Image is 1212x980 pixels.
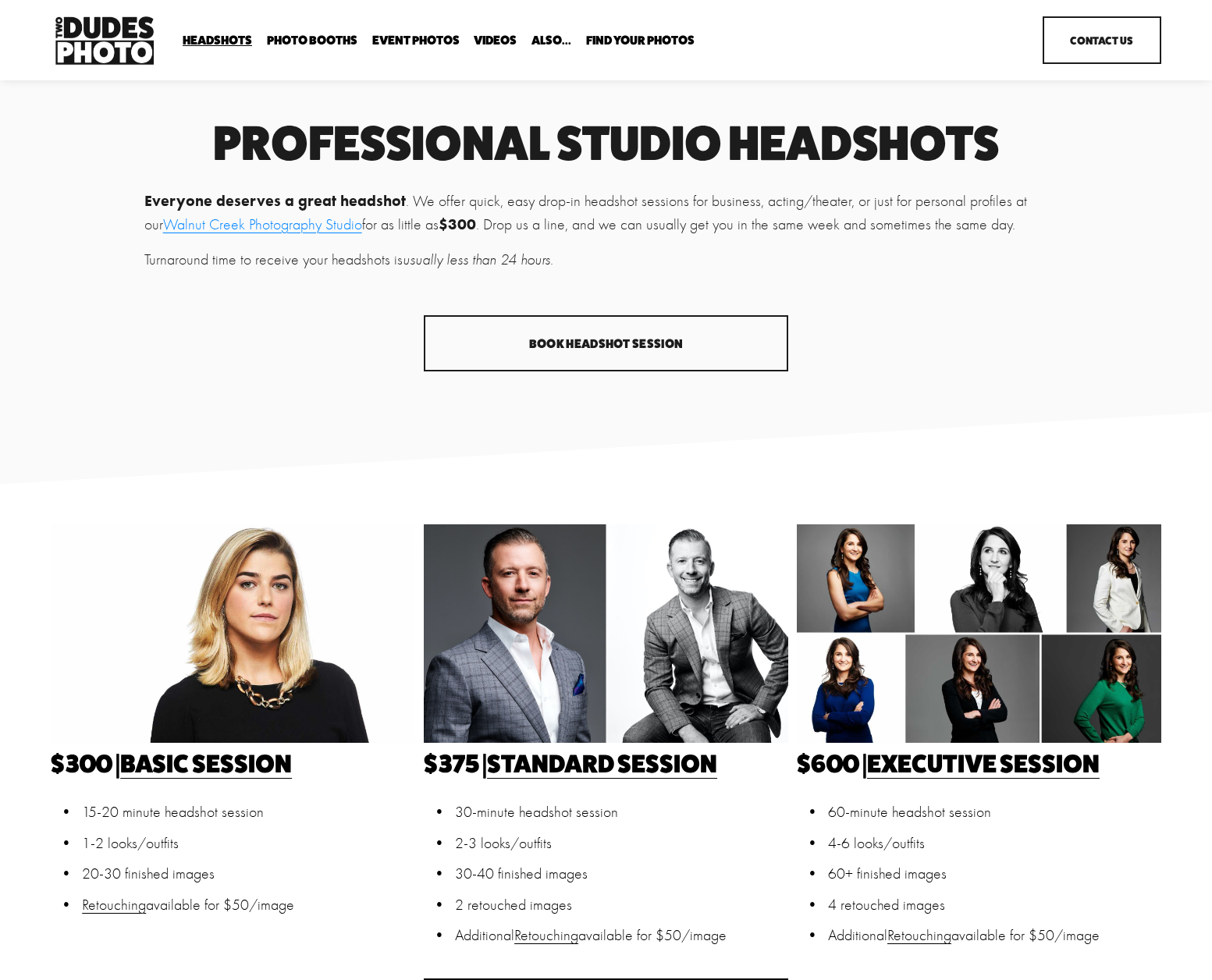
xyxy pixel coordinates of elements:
[403,250,550,268] em: usually less than 24 hours
[82,862,415,886] p: 20-30 finished images
[586,34,695,47] span: Find Your Photos
[455,862,788,886] p: 30-40 finished images
[267,34,357,47] span: Photo Booths
[82,801,415,824] p: 15-20 minute headshot session
[531,34,571,47] span: Also...
[455,924,788,947] p: Additional available for $50/image
[828,801,1161,824] p: 60-minute headshot session
[267,34,357,48] a: folder dropdown
[424,315,788,371] a: Book Headshot Session
[586,34,695,48] a: folder dropdown
[82,832,415,855] p: 1-2 looks/outfits
[82,893,415,917] p: available for $50/image
[439,215,476,233] strong: $300
[828,893,1161,917] p: 4 retouched images
[828,862,1161,886] p: 60+ finished images
[82,896,146,914] a: Retouching
[51,12,158,69] img: Two Dudes Photo | Headshots, Portraits &amp; Photo Booths
[474,34,517,48] a: Videos
[183,34,252,47] span: Headshots
[828,832,1161,855] p: 4-6 looks/outfits
[828,924,1161,947] p: Additional available for $50/image
[887,926,951,944] a: Retouching
[144,190,1068,236] p: . We offer quick, easy drop-in headshot sessions for business, acting/theater, or just for person...
[144,191,406,210] strong: Everyone deserves a great headshot
[51,751,415,776] h3: $300 |
[455,801,788,824] p: 30-minute headshot session
[163,215,362,233] a: Walnut Creek Photography Studio
[455,893,788,917] p: 2 retouched images
[867,748,1100,779] a: Executive Session
[144,248,1068,272] p: Turnaround time to receive your headshots is .
[372,34,460,48] a: Event Photos
[120,748,292,779] a: Basic Session
[183,34,252,48] a: folder dropdown
[531,34,571,48] a: folder dropdown
[514,926,578,944] a: Retouching
[144,121,1068,165] h1: Professional Studio Headshots
[424,751,788,776] h3: $375 |
[797,751,1161,776] h3: $600 |
[487,748,717,779] a: Standard Session
[1043,16,1161,65] a: Contact Us
[455,832,788,855] p: 2-3 looks/outfits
